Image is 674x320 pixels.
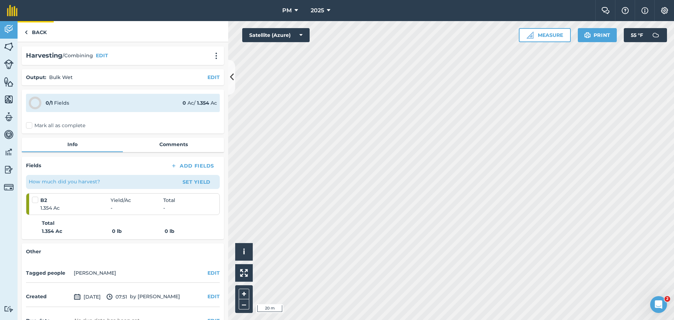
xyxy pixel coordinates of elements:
[74,293,101,301] span: [DATE]
[26,51,62,61] h2: Harvesting
[4,94,14,105] img: svg+xml;base64,PHN2ZyB4bWxucz0iaHR0cDovL3d3dy53My5vcmcvMjAwMC9zdmciIHdpZHRoPSI1NiIgaGVpZ2h0PSI2MC...
[26,287,220,307] div: by [PERSON_NAME]
[4,129,14,140] img: svg+xml;base64,PD94bWwgdmVyc2lvbj0iMS4wIiBlbmNvZGluZz0idXRmLTgiPz4KPCEtLSBHZW5lcmF0b3I6IEFkb2JlIE...
[242,28,310,42] button: Satellite (Azure)
[123,138,224,151] a: Comments
[4,164,14,175] img: svg+xml;base64,PD94bWwgdmVyc2lvbj0iMS4wIiBlbmNvZGluZz0idXRmLTgiPz4KPCEtLSBHZW5lcmF0b3I6IEFkb2JlIE...
[25,28,28,37] img: svg+xml;base64,PHN2ZyB4bWxucz0iaHR0cDovL3d3dy53My5vcmcvMjAwMC9zdmciIHdpZHRoPSI5IiBoZWlnaHQ9IjI0Ii...
[163,196,175,204] span: Total
[176,176,217,188] button: Set Yield
[4,182,14,192] img: svg+xml;base64,PD94bWwgdmVyc2lvbj0iMS4wIiBlbmNvZGluZz0idXRmLTgiPz4KPCEtLSBHZW5lcmF0b3I6IEFkb2JlIE...
[207,73,220,81] button: EDIT
[106,293,127,301] span: 07:51
[311,6,324,15] span: 2025
[40,204,111,212] span: 1.354 Ac
[183,99,217,107] div: Ac / Ac
[46,100,53,106] strong: 0 / 1
[240,269,248,277] img: Four arrows, one pointing top left, one top right, one bottom right and the last bottom left
[207,293,220,300] button: EDIT
[4,59,14,69] img: svg+xml;base64,PD94bWwgdmVyc2lvbj0iMS4wIiBlbmNvZGluZz0idXRmLTgiPz4KPCEtLSBHZW5lcmF0b3I6IEFkb2JlIE...
[26,73,46,81] h4: Output :
[40,196,111,204] strong: B2
[18,21,54,42] a: Back
[239,299,249,309] button: –
[578,28,617,42] button: Print
[22,138,123,151] a: Info
[165,228,174,234] strong: 0 lb
[26,162,41,169] h4: Fields
[74,293,81,301] img: svg+xml;base64,PD94bWwgdmVyc2lvbj0iMS4wIiBlbmNvZGluZz0idXRmLTgiPz4KPCEtLSBHZW5lcmF0b3I6IEFkb2JlIE...
[4,77,14,87] img: svg+xml;base64,PHN2ZyB4bWxucz0iaHR0cDovL3d3dy53My5vcmcvMjAwMC9zdmciIHdpZHRoPSI1NiIgaGVpZ2h0PSI2MC...
[42,227,112,235] strong: 1.354 Ac
[197,100,209,106] strong: 1.354
[212,52,220,59] img: svg+xml;base64,PHN2ZyB4bWxucz0iaHR0cDovL3d3dy53My5vcmcvMjAwMC9zdmciIHdpZHRoPSIyMCIgaGVpZ2h0PSIyNC...
[42,219,54,227] strong: Total
[519,28,571,42] button: Measure
[29,178,100,185] p: How much did you harvest?
[527,32,534,39] img: Ruler icon
[282,6,292,15] span: PM
[631,28,643,42] span: 55 ° F
[4,147,14,157] img: svg+xml;base64,PD94bWwgdmVyc2lvbj0iMS4wIiBlbmNvZGluZz0idXRmLTgiPz4KPCEtLSBHZW5lcmF0b3I6IEFkb2JlIE...
[4,306,14,312] img: svg+xml;base64,PD94bWwgdmVyc2lvbj0iMS4wIiBlbmNvZGluZz0idXRmLTgiPz4KPCEtLSBHZW5lcmF0b3I6IEFkb2JlIE...
[163,204,165,212] span: -
[7,5,18,16] img: fieldmargin Logo
[641,6,648,15] img: svg+xml;base64,PHN2ZyB4bWxucz0iaHR0cDovL3d3dy53My5vcmcvMjAwMC9zdmciIHdpZHRoPSIxNyIgaGVpZ2h0PSIxNy...
[62,52,93,59] span: / Combining
[621,7,629,14] img: A question mark icon
[601,7,610,14] img: Two speech bubbles overlapping with the left bubble in the forefront
[239,289,249,299] button: +
[26,269,71,277] h4: Tagged people
[165,161,220,171] button: Add Fields
[49,73,73,81] p: Bulk Wet
[4,24,14,34] img: svg+xml;base64,PD94bWwgdmVyc2lvbj0iMS4wIiBlbmNvZGluZz0idXRmLTgiPz4KPCEtLSBHZW5lcmF0b3I6IEFkb2JlIE...
[584,31,591,39] img: svg+xml;base64,PHN2ZyB4bWxucz0iaHR0cDovL3d3dy53My5vcmcvMjAwMC9zdmciIHdpZHRoPSIxOSIgaGVpZ2h0PSIyNC...
[207,269,220,277] button: EDIT
[26,293,71,300] h4: Created
[235,243,253,261] button: i
[46,99,69,107] div: Fields
[4,112,14,122] img: svg+xml;base64,PD94bWwgdmVyc2lvbj0iMS4wIiBlbmNvZGluZz0idXRmLTgiPz4KPCEtLSBHZW5lcmF0b3I6IEFkb2JlIE...
[26,122,85,129] label: Mark all as complete
[183,100,186,106] strong: 0
[111,204,163,212] span: -
[96,52,108,59] button: EDIT
[4,41,14,52] img: svg+xml;base64,PHN2ZyB4bWxucz0iaHR0cDovL3d3dy53My5vcmcvMjAwMC9zdmciIHdpZHRoPSI1NiIgaGVpZ2h0PSI2MC...
[112,227,165,235] strong: 0 lb
[74,269,116,277] li: [PERSON_NAME]
[243,247,245,256] span: i
[624,28,667,42] button: 55 °F
[111,196,163,204] span: Yield / Ac
[106,293,113,301] img: svg+xml;base64,PD94bWwgdmVyc2lvbj0iMS4wIiBlbmNvZGluZz0idXRmLTgiPz4KPCEtLSBHZW5lcmF0b3I6IEFkb2JlIE...
[26,248,220,255] h4: Other
[649,28,663,42] img: svg+xml;base64,PD94bWwgdmVyc2lvbj0iMS4wIiBlbmNvZGluZz0idXRmLTgiPz4KPCEtLSBHZW5lcmF0b3I6IEFkb2JlIE...
[650,296,667,313] iframe: Intercom live chat
[660,7,669,14] img: A cog icon
[665,296,670,302] span: 2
